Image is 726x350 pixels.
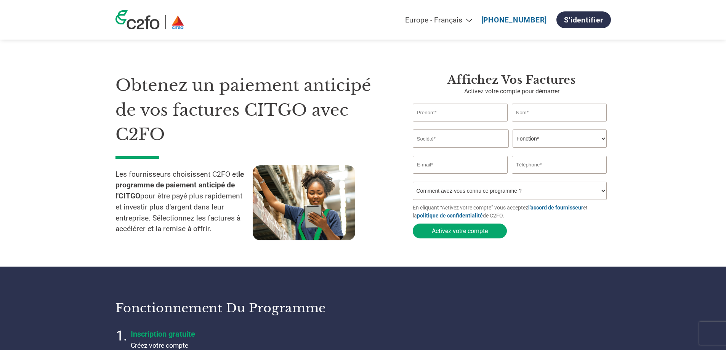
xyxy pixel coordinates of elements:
a: S'identifier [556,11,611,28]
h4: Inscription gratuite [131,329,321,339]
h3: Affichez vos factures [413,73,611,87]
strong: le programme de paiement anticipé de l'CITGO [115,170,244,201]
input: Téléphone* [512,156,607,174]
img: supply chain worker [253,165,355,240]
div: Invalid last name or last name is too long [512,122,607,126]
p: En cliquant “Activez votre compte” vous acceptez et la de C2FO. [413,204,611,220]
a: politique de confidentialité [417,213,483,219]
img: c2fo logo [115,10,160,29]
p: Activez votre compte pour démarrer [413,87,611,96]
div: Inavlid Email Address [413,174,508,179]
h3: Fonctionnement du programme [115,300,354,316]
a: l'accord de fournisseur [528,205,583,211]
input: Société* [413,129,509,148]
div: Invalid first name or first name is too long [413,122,508,126]
div: Inavlid Phone Number [512,174,607,179]
img: CITGO [171,15,184,29]
select: Title/Role [513,129,607,148]
div: Invalid company name or company name is too long [413,149,607,153]
a: [PHONE_NUMBER] [481,16,547,24]
input: Invalid Email format [413,156,508,174]
button: Activez votre compte [413,224,507,238]
p: Les fournisseurs choisissent C2FO et pour être payé plus rapidement et investir plus d'argent dan... [115,169,253,235]
h1: Obtenez un paiement anticipé de vos factures CITGO avec C2FO [115,73,390,147]
input: Prénom* [413,104,508,121]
